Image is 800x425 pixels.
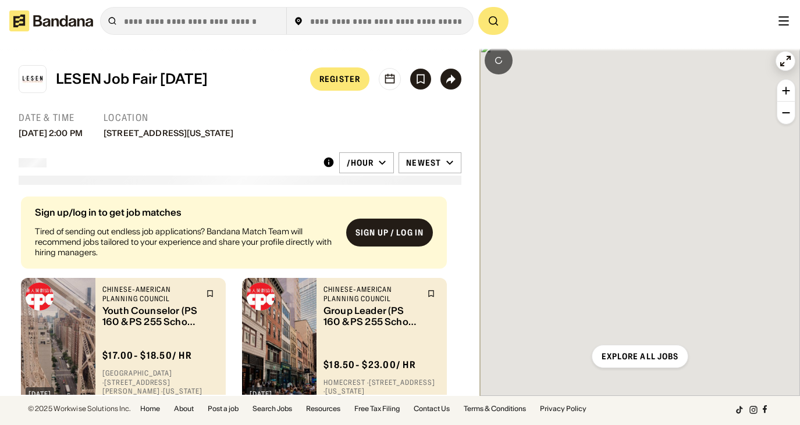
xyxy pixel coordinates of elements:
[29,391,51,398] div: [DATE]
[464,405,526,412] a: Terms & Conditions
[208,405,239,412] a: Post a job
[323,285,420,303] div: Chinese-American Planning Council
[19,65,47,93] a: Lower East Side Employment Network (LESEN) logo
[306,405,340,412] a: Resources
[26,283,54,310] img: Chinese-American Planning Council logo
[174,405,194,412] a: About
[102,369,219,396] div: [GEOGRAPHIC_DATA] · [STREET_ADDRESS][PERSON_NAME] · [US_STATE]
[540,405,586,412] a: Privacy Policy
[104,128,234,138] div: [STREET_ADDRESS][US_STATE]
[35,226,337,258] div: Tired of sending out endless job applications? Bandana Match Team will recommend jobs tailored to...
[19,112,94,124] div: Date & Time
[250,391,272,398] div: [DATE]
[355,227,424,238] div: Sign up / Log in
[56,71,208,88] div: LESEN Job Fair [DATE]
[9,10,93,31] img: Bandana logotype
[19,192,461,395] div: grid
[602,352,679,360] div: Explore all jobs
[140,405,160,412] a: Home
[19,128,83,138] div: [DATE] 2:00 PM
[102,285,199,303] div: Chinese-American Planning Council
[19,66,46,92] img: Lower East Side Employment Network (LESEN) logo
[323,378,440,396] div: Homecrest · [STREET_ADDRESS] · [US_STATE]
[253,405,292,412] a: Search Jobs
[28,405,131,412] div: © 2025 Workwise Solutions Inc.
[347,158,374,168] div: /hour
[102,349,192,362] div: $ 17.00 - $18.50 / hr
[319,75,360,83] div: Register
[354,405,400,412] a: Free Tax Filing
[406,158,441,168] div: Newest
[102,305,199,327] div: Youth Counselor (PS 160 & PS 255 School Age Child Care)
[247,283,275,310] img: Chinese-American Planning Council logo
[414,405,450,412] a: Contact Us
[323,305,420,327] div: Group Leader (PS 160 & PS 255 School Age Child Care)
[35,208,337,217] div: Sign up/log in to get job matches
[104,112,246,124] div: Location
[323,359,416,371] div: $ 18.50 - $23.00 / hr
